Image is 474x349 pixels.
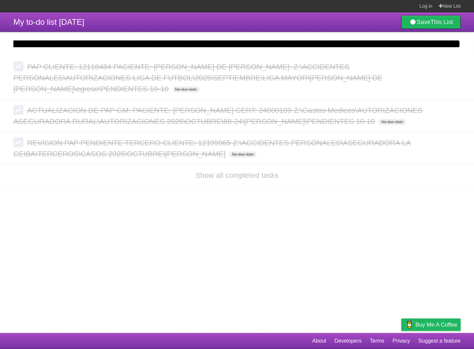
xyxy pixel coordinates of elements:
label: Done [13,137,23,147]
span: ACTUALIZACION DE PAP GM: PACIENTE: [PERSON_NAME] CERT: 24000109 Z:\Gastos Medicos\AUTORIZACIONES ... [13,106,422,126]
span: No due date [229,151,256,157]
img: Buy me a coffee [405,319,414,330]
span: PAP CLIENTE: 12118484 PACIENTE: [PERSON_NAME] DE [PERSON_NAME]: Z:\ACCIDENTES PERSONALES\AUTORIZA... [13,63,383,93]
span: Buy me a coffee [415,319,457,331]
a: Privacy [393,335,410,347]
a: About [312,335,326,347]
a: Show all completed tasks [195,171,278,180]
span: No due date [379,119,406,125]
span: My to-do list [DATE] [13,17,84,26]
a: Buy me a coffee [401,319,461,331]
a: SaveThis List [401,15,461,29]
b: This List [430,19,453,25]
a: Terms [370,335,385,347]
a: Suggest a feature [418,335,461,347]
label: Done [13,105,23,115]
span: No due date [173,86,200,92]
span: REVISION PAP PENDIENTE TERCERO CLIENTE: 12199965 Z:\ACCIDENTES PERSONALES\ASEGURADORA LA CEIBA\TE... [13,139,411,158]
label: Done [13,61,23,71]
a: Developers [334,335,361,347]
